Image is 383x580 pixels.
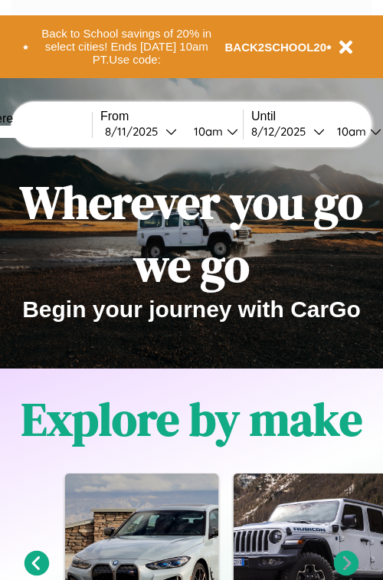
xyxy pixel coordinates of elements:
button: 8/11/2025 [100,123,182,139]
div: 8 / 11 / 2025 [105,124,165,139]
div: 8 / 12 / 2025 [251,124,313,139]
h1: Explore by make [21,388,362,451]
b: BACK2SCHOOL20 [225,41,327,54]
button: 10am [182,123,243,139]
div: 10am [186,124,227,139]
div: 10am [329,124,370,139]
button: Back to School savings of 20% in select cities! Ends [DATE] 10am PT.Use code: [28,23,225,70]
label: From [100,110,243,123]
